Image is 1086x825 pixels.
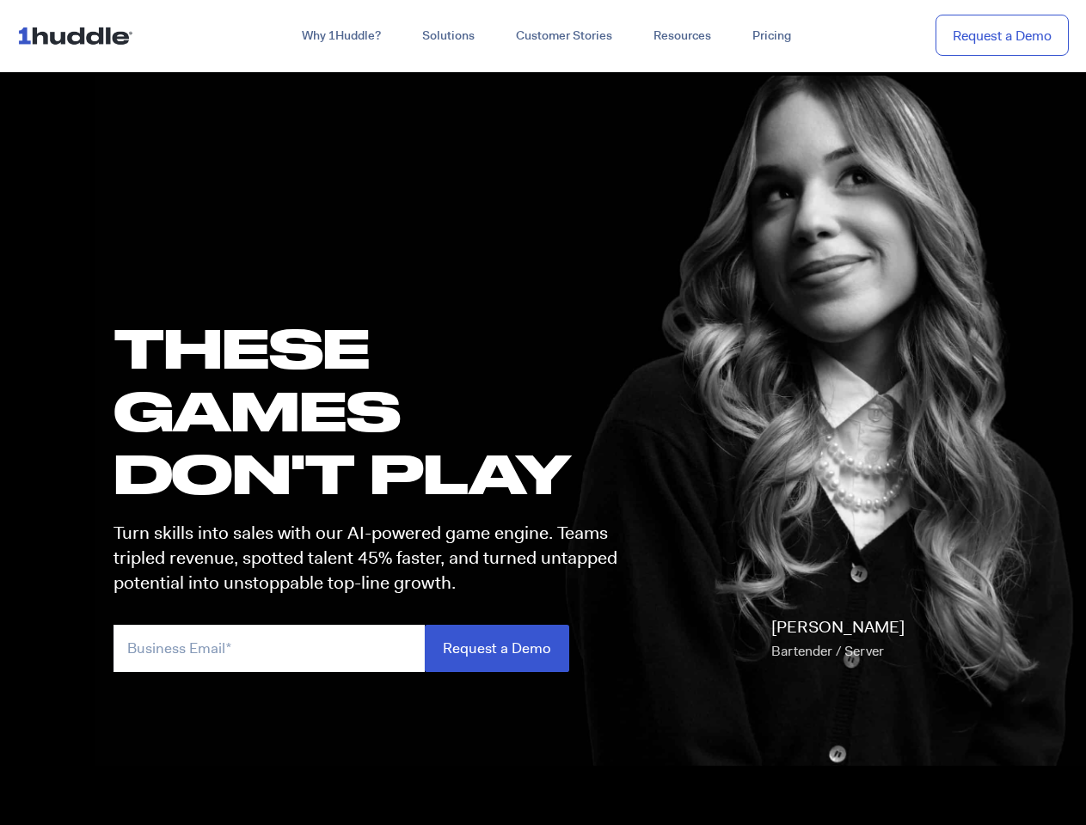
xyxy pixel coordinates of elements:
[425,625,569,672] input: Request a Demo
[495,21,633,52] a: Customer Stories
[114,316,633,505] h1: these GAMES DON'T PLAY
[17,19,140,52] img: ...
[114,625,425,672] input: Business Email*
[281,21,402,52] a: Why 1Huddle?
[771,615,905,663] p: [PERSON_NAME]
[633,21,732,52] a: Resources
[936,15,1069,57] a: Request a Demo
[402,21,495,52] a: Solutions
[732,21,812,52] a: Pricing
[114,521,633,596] p: Turn skills into sales with our AI-powered game engine. Teams tripled revenue, spotted talent 45%...
[771,642,884,660] span: Bartender / Server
